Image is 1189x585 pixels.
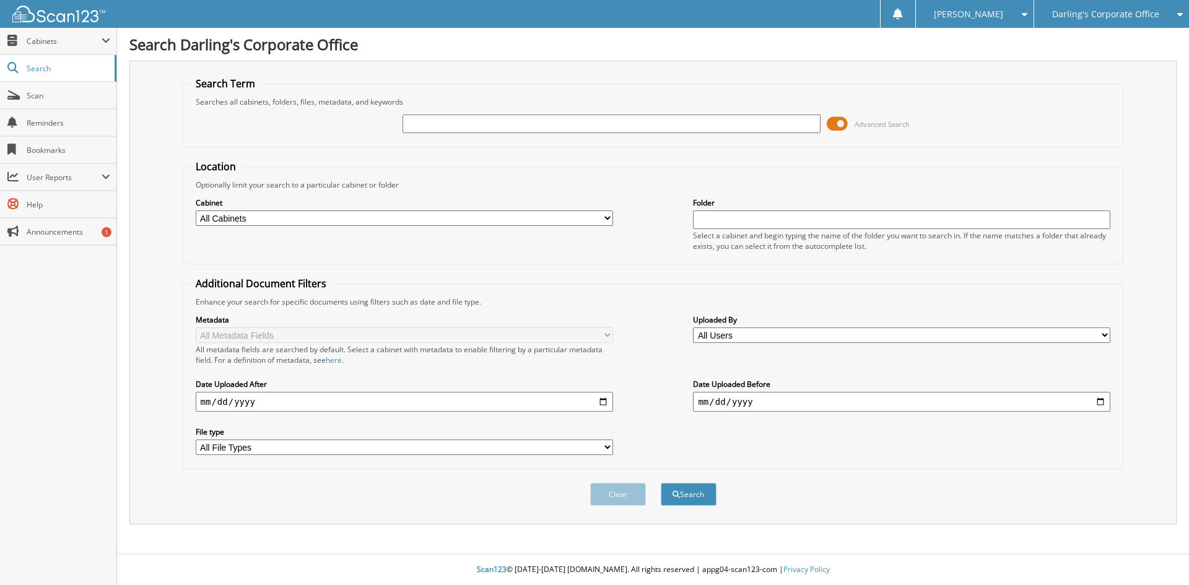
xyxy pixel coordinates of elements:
[117,555,1189,585] div: © [DATE]-[DATE] [DOMAIN_NAME]. All rights reserved | appg04-scan123-com |
[196,427,613,437] label: File type
[27,118,110,128] span: Reminders
[27,63,108,74] span: Search
[12,6,105,22] img: scan123-logo-white.svg
[189,77,261,90] legend: Search Term
[196,197,613,208] label: Cabinet
[196,379,613,389] label: Date Uploaded After
[27,36,102,46] span: Cabinets
[934,11,1003,18] span: [PERSON_NAME]
[196,392,613,412] input: start
[102,227,111,237] div: 1
[27,199,110,210] span: Help
[693,197,1110,208] label: Folder
[189,160,242,173] legend: Location
[189,277,333,290] legend: Additional Document Filters
[1052,11,1159,18] span: Darling's Corporate Office
[590,483,646,506] button: Clear
[27,172,102,183] span: User Reports
[693,230,1110,251] div: Select a cabinet and begin typing the name of the folder you want to search in. If the name match...
[693,314,1110,325] label: Uploaded By
[129,34,1177,54] h1: Search Darling's Corporate Office
[196,314,613,325] label: Metadata
[693,392,1110,412] input: end
[1127,526,1189,585] iframe: Chat Widget
[477,564,507,574] span: Scan123
[27,90,110,101] span: Scan
[189,297,1117,307] div: Enhance your search for specific documents using filters such as date and file type.
[783,564,830,574] a: Privacy Policy
[189,97,1117,107] div: Searches all cabinets, folders, files, metadata, and keywords
[196,344,613,365] div: All metadata fields are searched by default. Select a cabinet with metadata to enable filtering b...
[855,119,910,129] span: Advanced Search
[326,355,342,365] a: here
[27,227,110,237] span: Announcements
[27,145,110,155] span: Bookmarks
[693,379,1110,389] label: Date Uploaded Before
[189,180,1117,190] div: Optionally limit your search to a particular cabinet or folder
[661,483,716,506] button: Search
